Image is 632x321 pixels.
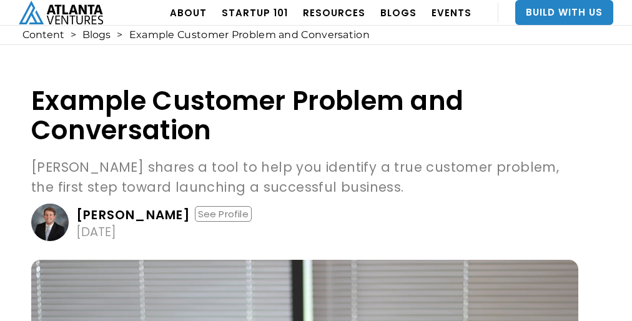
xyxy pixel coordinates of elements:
[129,29,370,41] div: Example Customer Problem and Conversation
[117,29,122,41] div: >
[22,29,64,41] a: Content
[31,157,578,197] p: [PERSON_NAME] shares a tool to help you identify a true customer problem, the first step toward l...
[31,204,578,241] a: [PERSON_NAME]See Profile[DATE]
[71,29,76,41] div: >
[76,225,116,238] div: [DATE]
[31,86,578,145] h1: Example Customer Problem and Conversation
[82,29,111,41] a: Blogs
[76,209,191,221] div: [PERSON_NAME]
[195,206,252,222] div: See Profile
